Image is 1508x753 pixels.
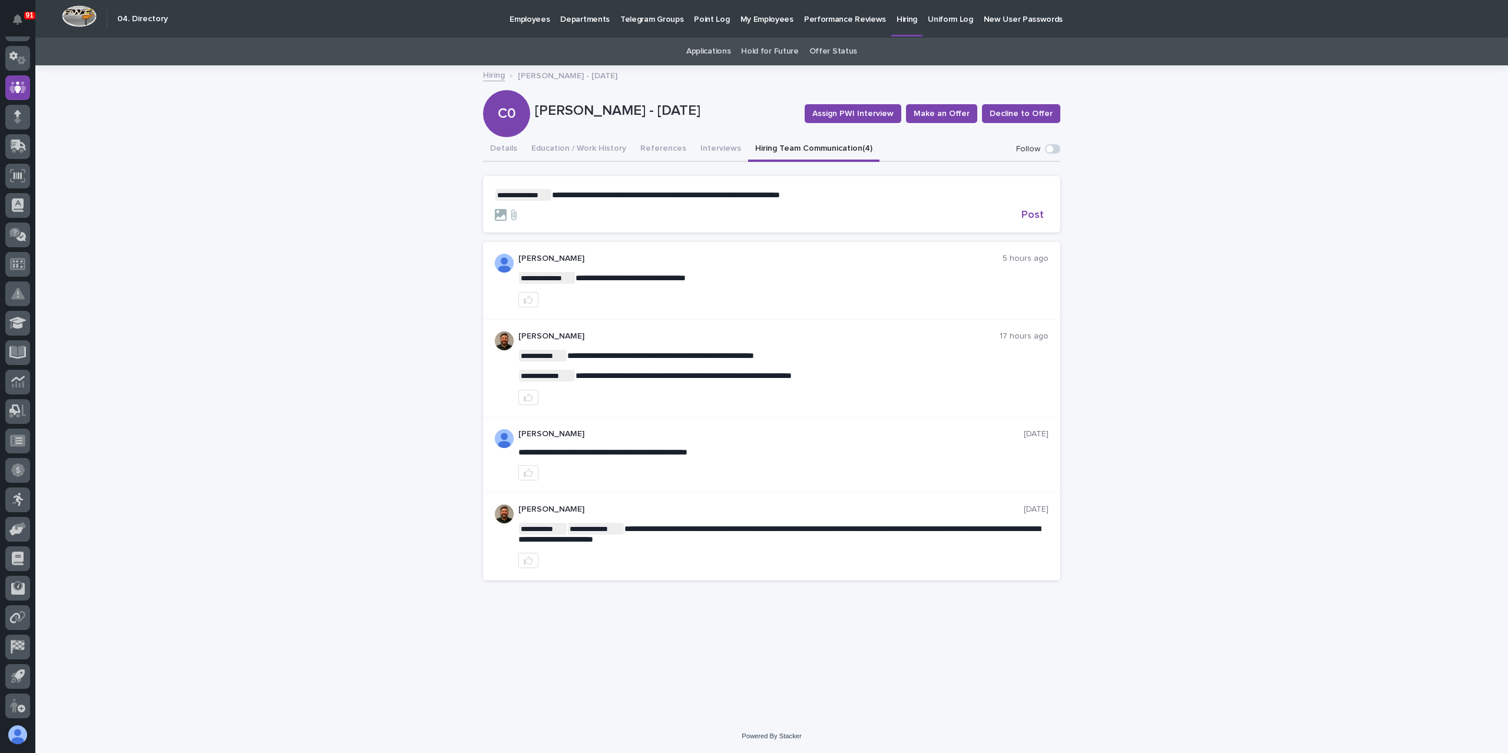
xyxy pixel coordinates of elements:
span: Make an Offer [914,108,970,120]
button: Notifications [5,7,30,32]
span: Decline to Offer [990,108,1053,120]
img: AOh14GiWKAYVPIbfHyIkyvX2hiPF8_WCcz-HU3nlZscn=s96-c [495,331,514,350]
a: Offer Status [809,38,857,65]
button: Post [1017,210,1049,220]
img: AFdZucrzKcpQKH9jC-cfEsAZSAlTzo7yxz5Vk-WBr5XOv8fk2o2SBDui5wJFEtGkd79H79_oczbMRVxsFnQCrP5Je6bcu5vP_... [495,429,514,448]
button: Make an Offer [906,104,977,123]
a: Hold for Future [741,38,798,65]
p: 91 [26,11,34,19]
p: Follow [1016,144,1040,154]
p: [PERSON_NAME] - [DATE] [535,102,795,120]
button: users-avatar [5,722,30,747]
button: like this post [518,292,538,307]
h2: 04. Directory [117,14,168,24]
p: [PERSON_NAME] [518,429,1024,439]
button: Interviews [693,137,748,162]
a: Hiring [483,68,505,81]
div: Notifications91 [15,14,30,33]
p: [PERSON_NAME] [518,331,1000,341]
button: Assign PWI Interview [805,104,901,123]
p: [PERSON_NAME] - [DATE] [518,68,617,81]
p: 17 hours ago [1000,331,1049,341]
p: [PERSON_NAME] [518,254,1003,264]
p: [DATE] [1024,429,1049,439]
span: Assign PWI Interview [812,108,894,120]
button: like this post [518,465,538,480]
a: Powered By Stacker [742,732,801,739]
img: AFdZucrzKcpQKH9jC-cfEsAZSAlTzo7yxz5Vk-WBr5XOv8fk2o2SBDui5wJFEtGkd79H79_oczbMRVxsFnQCrP5Je6bcu5vP_... [495,254,514,273]
img: AOh14GiWKAYVPIbfHyIkyvX2hiPF8_WCcz-HU3nlZscn=s96-c [495,505,514,523]
p: [PERSON_NAME] [518,505,1024,515]
span: Post [1021,210,1044,220]
button: References [633,137,693,162]
button: Details [483,137,524,162]
button: like this post [518,553,538,568]
p: [DATE] [1024,505,1049,515]
button: Decline to Offer [982,104,1060,123]
p: 5 hours ago [1003,254,1049,264]
button: Education / Work History [524,137,633,162]
img: Workspace Logo [62,5,97,27]
button: Hiring Team Communication (4) [748,137,879,162]
button: like this post [518,390,538,405]
div: C0 [483,58,530,122]
a: Applications [686,38,730,65]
